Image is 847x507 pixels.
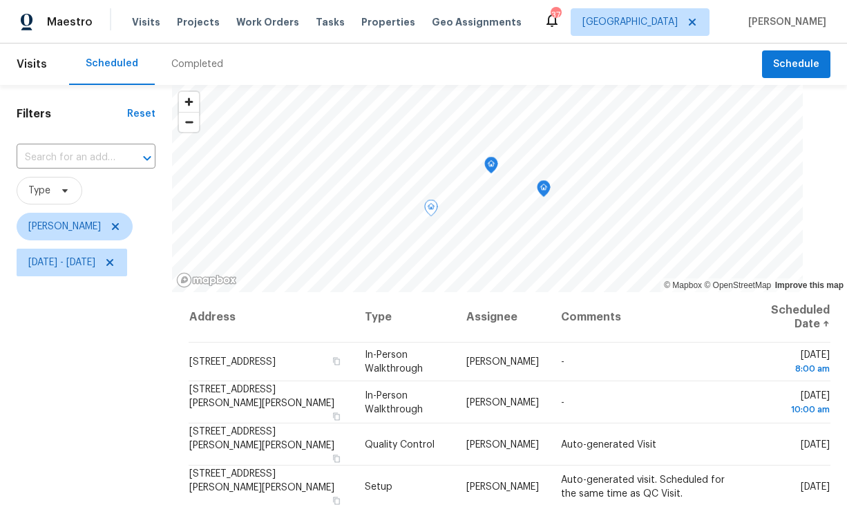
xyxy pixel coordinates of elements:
[189,468,334,492] span: [STREET_ADDRESS][PERSON_NAME][PERSON_NAME]
[561,357,564,367] span: -
[17,49,47,79] span: Visits
[466,397,539,407] span: [PERSON_NAME]
[28,184,50,198] span: Type
[172,85,803,292] canvas: Map
[561,475,725,498] span: Auto-generated visit. Scheduled for the same time as QC Visit.
[365,390,423,414] span: In-Person Walkthrough
[236,15,299,29] span: Work Orders
[743,15,826,29] span: [PERSON_NAME]
[561,397,564,407] span: -
[365,481,392,491] span: Setup
[127,107,155,121] div: Reset
[550,292,743,343] th: Comments
[432,15,522,29] span: Geo Assignments
[189,357,276,367] span: [STREET_ADDRESS]
[424,200,438,221] div: Map marker
[316,17,345,27] span: Tasks
[330,410,343,422] button: Copy Address
[466,439,539,449] span: [PERSON_NAME]
[742,292,830,343] th: Scheduled Date ↑
[753,390,830,416] span: [DATE]
[561,439,656,449] span: Auto-generated Visit
[189,384,334,408] span: [STREET_ADDRESS][PERSON_NAME][PERSON_NAME]
[762,50,830,79] button: Schedule
[179,112,199,132] button: Zoom out
[664,280,702,290] a: Mapbox
[179,113,199,132] span: Zoom out
[28,256,95,269] span: [DATE] - [DATE]
[773,56,819,73] span: Schedule
[466,481,539,491] span: [PERSON_NAME]
[801,439,830,449] span: [DATE]
[753,350,830,376] span: [DATE]
[17,147,117,169] input: Search for an address...
[551,8,560,22] div: 37
[86,57,138,70] div: Scheduled
[189,426,334,450] span: [STREET_ADDRESS][PERSON_NAME][PERSON_NAME]
[189,292,354,343] th: Address
[582,15,678,29] span: [GEOGRAPHIC_DATA]
[28,220,101,233] span: [PERSON_NAME]
[801,481,830,491] span: [DATE]
[365,350,423,374] span: In-Person Walkthrough
[132,15,160,29] span: Visits
[775,280,844,290] a: Improve this map
[753,402,830,416] div: 10:00 am
[753,362,830,376] div: 8:00 am
[176,272,237,288] a: Mapbox homepage
[361,15,415,29] span: Properties
[179,92,199,112] button: Zoom in
[354,292,455,343] th: Type
[137,149,157,168] button: Open
[455,292,550,343] th: Assignee
[177,15,220,29] span: Projects
[704,280,771,290] a: OpenStreetMap
[17,107,127,121] h1: Filters
[330,494,343,506] button: Copy Address
[484,157,498,178] div: Map marker
[537,180,551,202] div: Map marker
[365,439,435,449] span: Quality Control
[47,15,93,29] span: Maestro
[466,357,539,367] span: [PERSON_NAME]
[171,57,223,71] div: Completed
